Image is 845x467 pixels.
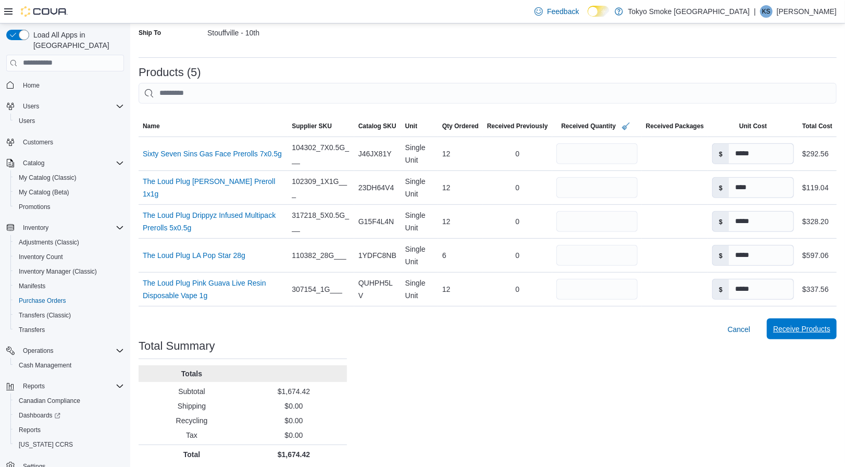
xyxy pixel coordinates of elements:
button: Inventory [2,220,128,235]
span: Transfers (Classic) [15,309,124,322]
span: Received Quantity [561,122,616,130]
input: This is a search bar. After typing your query, hit enter to filter the results lower in the page. [139,83,837,104]
p: $1,674.42 [245,449,343,460]
span: Washington CCRS [15,438,124,451]
span: Transfers [19,326,45,334]
button: Users [19,100,43,113]
span: Cash Management [19,361,71,370]
span: Unit [405,122,417,130]
button: Supplier SKU [288,118,354,134]
span: Dashboards [19,411,60,420]
button: Canadian Compliance [10,394,128,408]
button: My Catalog (Beta) [10,185,128,200]
label: $ [713,245,729,265]
button: Inventory [19,222,53,234]
span: Total Cost [802,122,832,130]
p: Shipping [143,401,241,411]
button: Reports [19,380,49,392]
button: Adjustments (Classic) [10,235,128,250]
a: Home [19,79,44,92]
span: Inventory [23,224,48,232]
span: Operations [23,347,54,355]
span: Name [143,122,160,130]
a: Manifests [15,280,49,292]
div: Single Unit [401,239,438,272]
span: J46JX81Y [358,148,392,160]
div: $337.56 [802,283,829,296]
span: 317218_5X0.5G___ [292,209,350,234]
span: 23DH64V4 [358,181,394,194]
span: Cash Management [15,359,124,372]
a: Canadian Compliance [15,395,84,407]
label: $ [713,212,729,231]
div: Kevin Sukhu [760,5,773,18]
span: QUHPH5LV [358,277,397,302]
button: Purchase Orders [10,293,128,308]
span: Load All Apps in [GEOGRAPHIC_DATA] [29,30,124,51]
a: Users [15,115,39,127]
span: Inventory [19,222,124,234]
span: G15F4L4N [358,215,394,228]
p: Subtotal [143,386,241,397]
button: Operations [2,343,128,358]
a: Inventory Count [15,251,67,263]
span: Unit Cost [739,122,767,130]
div: $119.04 [802,181,829,194]
span: [US_STATE] CCRS [19,440,73,449]
p: $0.00 [245,415,343,426]
span: Reports [15,424,124,436]
span: My Catalog (Beta) [15,186,124,199]
button: Receive Products [767,318,837,339]
div: Single Unit [401,171,438,204]
a: The Loud Plug LA Pop Star 28g [143,249,245,262]
span: Customers [23,138,53,146]
p: | [754,5,756,18]
a: Adjustments (Classic) [15,236,83,249]
div: $292.56 [802,148,829,160]
button: Inventory Count [10,250,128,264]
button: Reports [2,379,128,394]
button: Customers [2,134,128,150]
div: 0 [483,245,552,266]
span: Canadian Compliance [15,395,124,407]
a: Dashboards [10,408,128,423]
label: $ [713,178,729,198]
label: $ [713,279,729,299]
div: Single Unit [401,137,438,170]
span: Inventory Count [15,251,124,263]
span: Adjustments (Classic) [15,236,124,249]
button: Home [2,78,128,93]
a: My Catalog (Beta) [15,186,73,199]
span: 1YDFC8NB [358,249,396,262]
span: Qty Ordered [442,122,479,130]
button: Transfers [10,323,128,337]
p: Tokyo Smoke [GEOGRAPHIC_DATA] [628,5,750,18]
a: Sixty Seven Sins Gas Face Prerolls 7x0.5g [143,148,282,160]
a: Purchase Orders [15,294,70,307]
span: My Catalog (Classic) [15,171,124,184]
button: Reports [10,423,128,437]
span: Purchase Orders [19,297,66,305]
span: Received Quantity [561,120,632,132]
a: Cash Management [15,359,76,372]
span: Adjustments (Classic) [19,238,79,247]
p: [PERSON_NAME] [777,5,837,18]
div: 12 [438,177,483,198]
a: Dashboards [15,409,65,422]
span: Home [19,79,124,92]
p: Recycling [143,415,241,426]
a: Feedback [530,1,583,22]
div: $597.06 [802,249,829,262]
a: [US_STATE] CCRS [15,438,77,451]
span: Reports [19,380,124,392]
button: Inventory Manager (Classic) [10,264,128,279]
div: 12 [438,279,483,300]
a: The Loud Plug Pink Guava Live Resin Disposable Vape 1g [143,277,283,302]
div: 0 [483,143,552,164]
a: Promotions [15,201,55,213]
span: Catalog [19,157,124,169]
img: Cova [21,6,68,17]
span: My Catalog (Beta) [19,188,69,196]
button: Users [10,114,128,128]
